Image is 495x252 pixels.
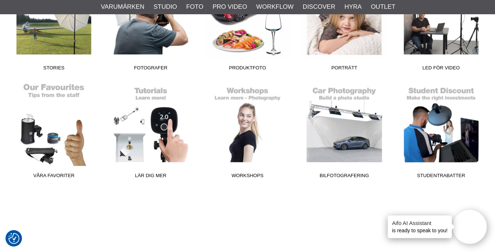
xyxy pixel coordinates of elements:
span: Studentrabatter [393,172,490,182]
span: Porträtt [296,64,392,74]
a: Outlet [371,2,395,12]
a: Discover [303,2,335,12]
a: Lär dig mer [102,83,199,182]
span: LED för video [393,64,490,74]
a: Studio [153,2,177,12]
a: Hyra [345,2,362,12]
a: Varumärken [101,2,145,12]
a: Våra favoriter [5,83,102,182]
span: Workshops [199,172,296,182]
button: Samtyckesinställningar [8,232,19,245]
a: Studentrabatter [393,83,490,182]
a: Foto [186,2,203,12]
a: Workshops [199,83,296,182]
a: Pro Video [212,2,247,12]
span: Bilfotografering [296,172,392,182]
span: Stories [5,64,102,74]
img: Revisit consent button [8,233,19,244]
a: Bilfotografering [296,83,392,182]
div: is ready to speak to you! [388,215,452,238]
h4: Aifo AI Assistant [392,219,448,227]
span: Våra favoriter [5,172,102,182]
span: Lär dig mer [102,172,199,182]
a: Workflow [256,2,294,12]
span: Fotografer [102,64,199,74]
span: Produktfoto [199,64,296,74]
